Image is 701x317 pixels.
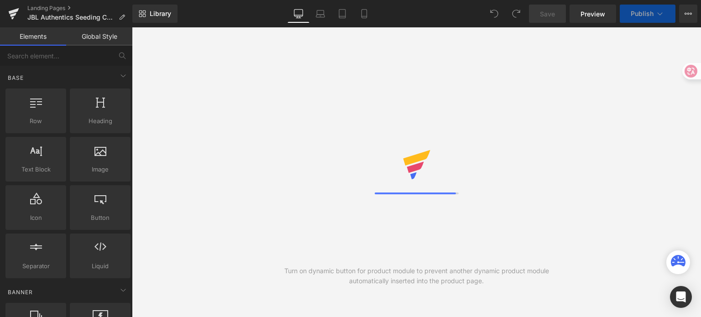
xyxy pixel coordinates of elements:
button: Publish [620,5,675,23]
div: Open Intercom Messenger [670,286,692,308]
span: Text Block [8,165,63,174]
button: More [679,5,697,23]
span: Icon [8,213,63,223]
span: Publish [631,10,654,17]
a: Tablet [331,5,353,23]
a: Mobile [353,5,375,23]
span: Separator [8,261,63,271]
a: Laptop [309,5,331,23]
span: Row [8,116,63,126]
button: Undo [485,5,503,23]
a: Global Style [66,27,132,46]
span: JBL Authentics Seeding Campaign [27,14,115,21]
span: Image [73,165,128,174]
button: Redo [507,5,525,23]
a: Landing Pages [27,5,132,12]
a: Preview [570,5,616,23]
span: Liquid [73,261,128,271]
div: Turn on dynamic button for product module to prevent another dynamic product module automatically... [274,266,559,286]
span: Button [73,213,128,223]
span: Banner [7,288,34,296]
a: New Library [132,5,178,23]
span: Save [540,9,555,19]
span: Preview [581,9,605,19]
span: Library [150,10,171,18]
a: Desktop [288,5,309,23]
span: Base [7,73,25,82]
span: Heading [73,116,128,126]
